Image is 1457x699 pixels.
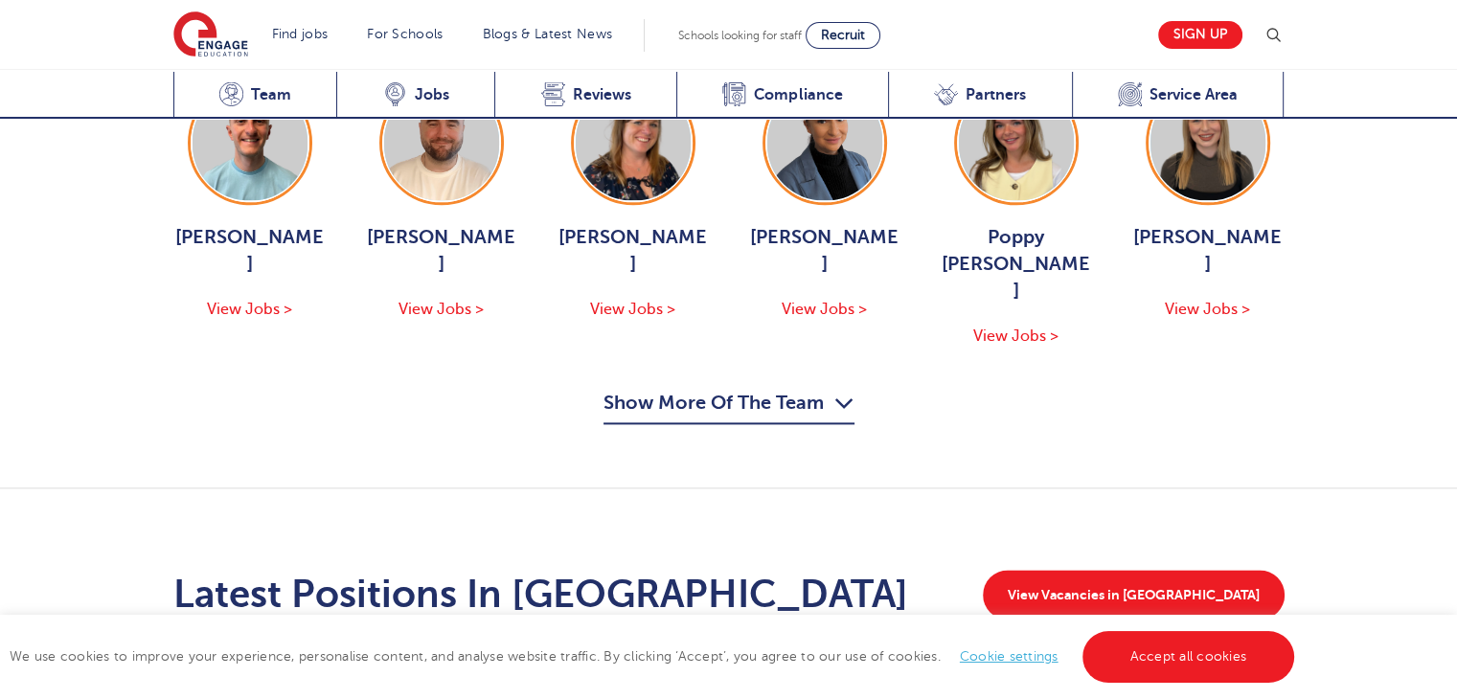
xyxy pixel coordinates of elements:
button: Show More Of The Team [603,388,854,424]
a: [PERSON_NAME] View Jobs > [173,80,327,322]
a: [PERSON_NAME] View Jobs > [748,80,901,322]
a: Blogs & Latest News [483,27,613,41]
span: [PERSON_NAME] [173,224,327,278]
span: [PERSON_NAME] [557,224,710,278]
span: We use cookies to improve your experience, personalise content, and analyse website traffic. By c... [10,649,1299,664]
a: Recruit [806,22,880,49]
span: [PERSON_NAME] [1131,224,1285,278]
span: Reviews [573,85,631,104]
span: View Jobs > [590,301,675,318]
a: Partners [888,72,1072,119]
a: Find jobs [272,27,329,41]
a: Cookie settings [960,649,1059,664]
a: [PERSON_NAME] View Jobs > [557,80,710,322]
span: Recruit [821,28,865,42]
span: Service Area [1150,85,1238,104]
a: Accept all cookies [1082,631,1295,683]
img: Joanne Wright [576,85,691,200]
a: Service Area [1072,72,1285,119]
span: Team [251,85,291,104]
img: Poppy Burnside [959,85,1074,200]
img: Engage Education [173,11,248,59]
span: View Jobs > [207,301,292,318]
span: View Jobs > [973,327,1059,345]
span: View Jobs > [782,301,867,318]
a: Poppy [PERSON_NAME] View Jobs > [940,80,1093,349]
h2: Latest Positions In [GEOGRAPHIC_DATA] [173,572,908,618]
a: Sign up [1158,21,1242,49]
a: For Schools [367,27,443,41]
span: Jobs [415,85,449,104]
a: Reviews [494,72,676,119]
span: Compliance [754,85,842,104]
a: Jobs [336,72,494,119]
a: Team [173,72,337,119]
span: Poppy [PERSON_NAME] [940,224,1093,304]
img: Holly Johnson [767,85,882,200]
img: George Dignam [193,85,307,200]
a: Compliance [676,72,888,119]
span: View Jobs > [398,301,484,318]
a: [PERSON_NAME] View Jobs > [1131,80,1285,322]
a: View Vacancies in [GEOGRAPHIC_DATA] [983,570,1285,620]
img: Layla McCosker [1150,85,1265,200]
span: [PERSON_NAME] [748,224,901,278]
span: [PERSON_NAME] [365,224,518,278]
span: Partners [966,85,1026,104]
span: Schools looking for staff [678,29,802,42]
span: View Jobs > [1165,301,1250,318]
a: [PERSON_NAME] View Jobs > [365,80,518,322]
img: Chris Rushton [384,85,499,200]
